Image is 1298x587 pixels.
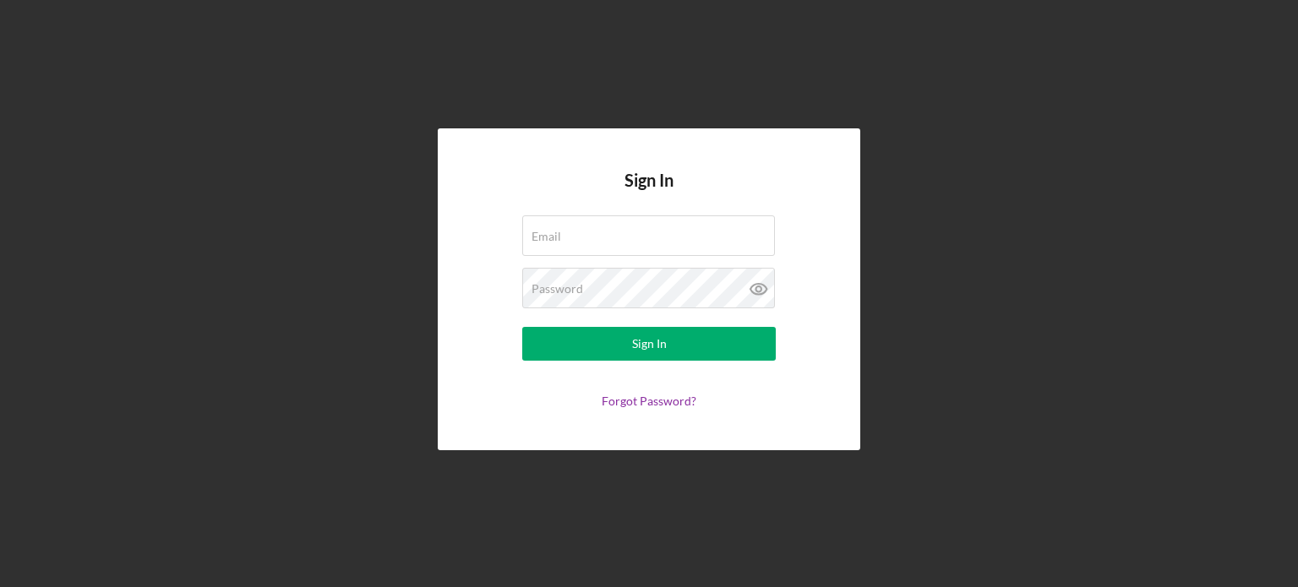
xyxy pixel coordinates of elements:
a: Forgot Password? [602,394,696,408]
button: Sign In [522,327,776,361]
h4: Sign In [624,171,674,215]
label: Password [532,282,583,296]
label: Email [532,230,561,243]
div: Sign In [632,327,667,361]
